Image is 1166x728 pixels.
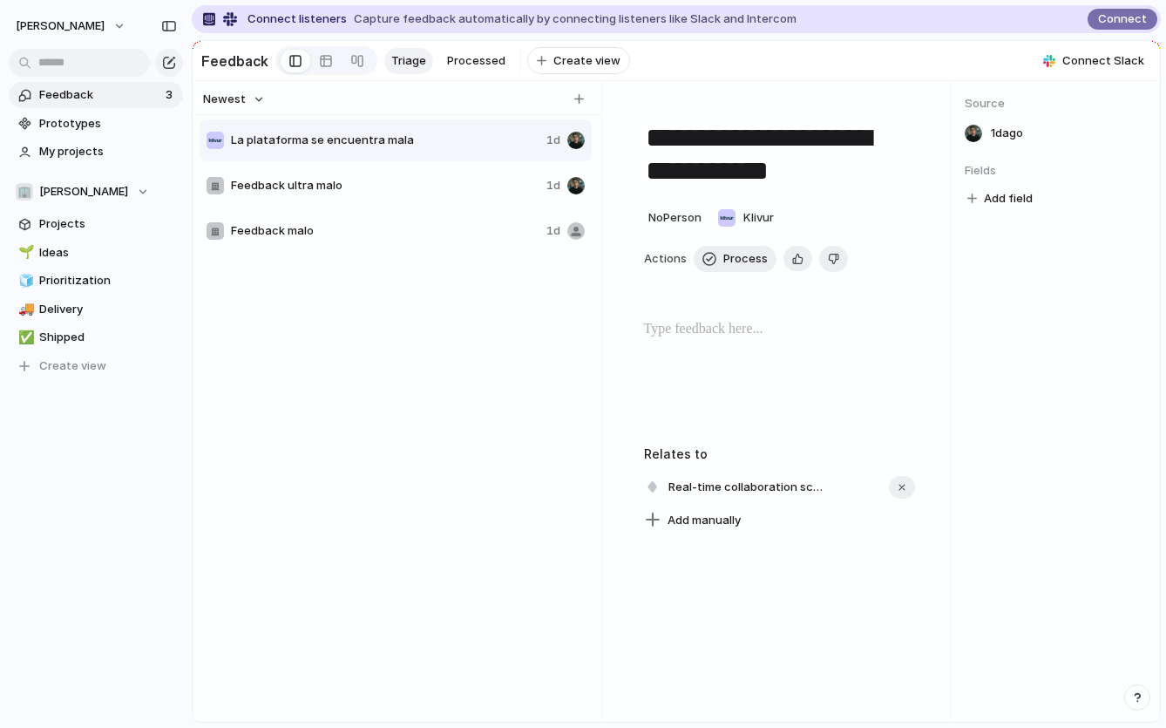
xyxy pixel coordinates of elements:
[9,179,183,205] button: 🏢[PERSON_NAME]
[39,301,177,318] span: Delivery
[553,52,620,70] span: Create view
[527,47,630,75] button: Create view
[965,187,1035,210] button: Add field
[9,111,183,137] a: Prototypes
[354,10,797,28] span: Capture feedback automatically by connecting listeners like Slack and Intercom
[39,272,177,289] span: Prioritization
[16,301,33,318] button: 🚚
[713,204,778,232] button: Klivur
[663,475,834,500] span: Real-time collaboration scoring
[723,250,768,268] span: Process
[546,177,560,194] span: 1d
[546,132,560,149] span: 1d
[743,209,774,227] span: Klivur
[9,211,183,237] a: Projects
[1036,48,1151,74] button: Connect Slack
[201,51,268,71] h2: Feedback
[9,268,183,294] a: 🧊Prioritization
[9,353,183,379] button: Create view
[231,132,539,149] span: La plataforma se encuentra mala
[39,329,177,346] span: Shipped
[984,190,1033,208] span: Add field
[231,222,539,240] span: Feedback malo
[247,10,347,28] span: Connect listeners
[668,512,741,529] span: Add manually
[644,445,916,463] h3: Relates to
[200,88,268,111] button: Newest
[16,183,33,201] div: 🏢
[819,246,848,272] button: Delete
[39,183,128,201] span: [PERSON_NAME]
[9,139,183,165] a: My projects
[694,246,776,272] button: Process
[166,86,176,104] span: 3
[447,52,505,70] span: Processed
[1098,10,1147,28] span: Connect
[9,240,183,266] a: 🌱Ideas
[648,210,702,224] span: No Person
[18,242,31,262] div: 🌱
[18,271,31,291] div: 🧊
[440,48,512,74] a: Processed
[965,162,1146,180] span: Fields
[16,17,105,35] span: [PERSON_NAME]
[391,52,426,70] span: Triage
[39,244,177,262] span: Ideas
[39,357,106,375] span: Create view
[231,177,539,194] span: Feedback ultra malo
[16,272,33,289] button: 🧊
[8,12,135,40] button: [PERSON_NAME]
[16,329,33,346] button: ✅
[39,143,177,160] span: My projects
[18,328,31,348] div: ✅
[384,48,433,74] a: Triage
[39,86,160,104] span: Feedback
[638,508,748,533] button: Add manually
[644,250,687,268] span: Actions
[991,125,1023,142] span: 1d ago
[203,91,246,108] span: Newest
[1088,9,1157,30] button: Connect
[16,244,33,262] button: 🌱
[9,82,183,108] a: Feedback3
[39,115,177,133] span: Prototypes
[644,204,706,232] button: NoPerson
[39,215,177,233] span: Projects
[9,324,183,350] a: ✅Shipped
[1062,52,1144,70] span: Connect Slack
[9,296,183,323] a: 🚚Delivery
[546,222,560,240] span: 1d
[965,95,1146,112] span: Source
[18,299,31,319] div: 🚚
